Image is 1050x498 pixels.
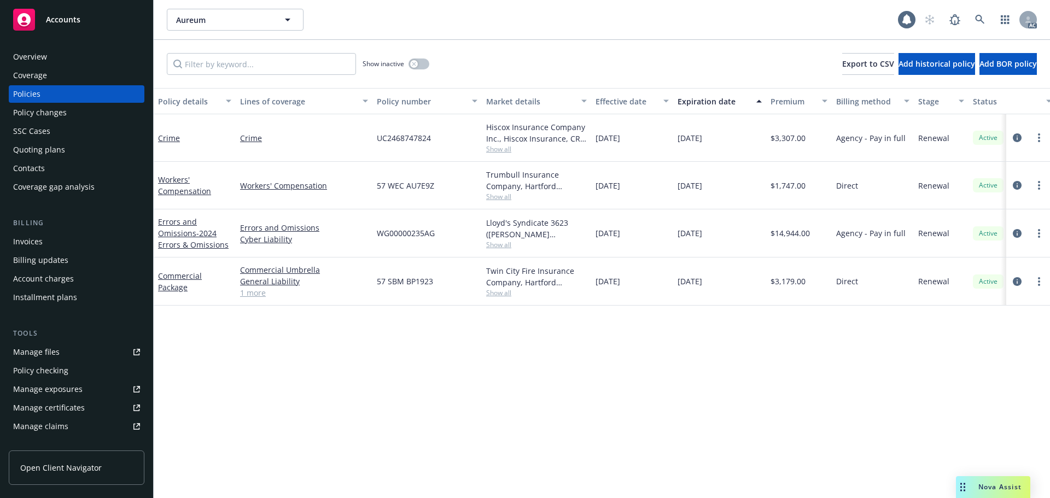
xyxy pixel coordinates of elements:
a: more [1032,131,1046,144]
div: Policies [13,85,40,103]
span: $3,307.00 [771,132,806,144]
span: Direct [836,276,858,287]
span: Add BOR policy [979,58,1037,69]
div: Account charges [13,270,74,288]
a: Policy checking [9,362,144,379]
div: Contacts [13,160,45,177]
div: Billing method [836,96,897,107]
div: Market details [486,96,575,107]
span: 57 SBM BP1923 [377,276,433,287]
a: circleInformation [1011,227,1024,240]
div: Effective date [596,96,657,107]
button: Billing method [832,88,914,114]
a: circleInformation [1011,179,1024,192]
button: Policy number [372,88,482,114]
a: Cyber Liability [240,233,368,245]
a: Manage BORs [9,436,144,454]
span: Agency - Pay in full [836,227,906,239]
a: Overview [9,48,144,66]
button: Premium [766,88,832,114]
div: Billing updates [13,251,68,269]
span: Add historical policy [899,58,975,69]
div: SSC Cases [13,122,50,140]
div: Twin City Fire Insurance Company, Hartford Insurance Group [486,265,587,288]
a: Workers' Compensation [158,174,211,196]
a: Commercial Umbrella [240,264,368,276]
span: Direct [836,180,858,191]
span: $14,944.00 [771,227,810,239]
a: circleInformation [1011,131,1024,144]
button: Export to CSV [842,53,894,75]
div: Billing [9,218,144,229]
a: more [1032,179,1046,192]
a: Accounts [9,4,144,35]
span: 57 WEC AU7E9Z [377,180,434,191]
div: Hiscox Insurance Company Inc., Hiscox Insurance, CRC Group [486,121,587,144]
div: Invoices [13,233,43,250]
span: Active [977,133,999,143]
span: [DATE] [678,227,702,239]
a: Switch app [994,9,1016,31]
a: Errors and Omissions [158,216,229,250]
a: Manage certificates [9,399,144,417]
button: Aureum [167,9,304,31]
a: Errors and Omissions [240,222,368,233]
a: Commercial Package [158,271,202,292]
div: Expiration date [678,96,750,107]
div: Coverage [13,67,47,84]
a: Start snowing [919,9,941,31]
span: [DATE] [678,132,702,144]
span: [DATE] [596,180,620,191]
span: Nova Assist [978,482,1022,491]
input: Filter by keyword... [167,53,356,75]
div: Coverage gap analysis [13,178,95,196]
span: Active [977,180,999,190]
span: Active [977,229,999,238]
span: Renewal [918,276,949,287]
div: Manage exposures [13,380,83,398]
button: Effective date [591,88,673,114]
a: Installment plans [9,289,144,306]
span: [DATE] [596,132,620,144]
span: $3,179.00 [771,276,806,287]
div: Installment plans [13,289,77,306]
a: 1 more [240,287,368,298]
a: Billing updates [9,251,144,269]
div: Policy number [377,96,465,107]
button: Market details [482,88,591,114]
button: Policy details [154,88,236,114]
div: Premium [771,96,815,107]
a: Invoices [9,233,144,250]
span: Renewal [918,132,949,144]
span: Show all [486,144,587,154]
span: [DATE] [596,276,620,287]
div: Status [973,96,1040,107]
a: more [1032,227,1046,240]
button: Add BOR policy [979,53,1037,75]
span: $1,747.00 [771,180,806,191]
div: Manage BORs [13,436,65,454]
div: Manage claims [13,418,68,435]
a: Policy changes [9,104,144,121]
div: Policy details [158,96,219,107]
span: Aureum [176,14,271,26]
a: Coverage [9,67,144,84]
span: Show all [486,192,587,201]
a: Coverage gap analysis [9,178,144,196]
span: Renewal [918,227,949,239]
a: Quoting plans [9,141,144,159]
span: WG00000235AG [377,227,435,239]
div: Manage files [13,343,60,361]
div: Lloyd's Syndicate 3623 ([PERSON_NAME] [PERSON_NAME] Limited), [PERSON_NAME] Group, CRC Group [486,217,587,240]
span: Renewal [918,180,949,191]
a: Contacts [9,160,144,177]
a: Manage claims [9,418,144,435]
a: circleInformation [1011,275,1024,288]
span: Active [977,277,999,286]
span: Accounts [46,15,80,24]
span: Show inactive [363,59,404,68]
a: Account charges [9,270,144,288]
span: Export to CSV [842,58,894,69]
div: Lines of coverage [240,96,356,107]
a: Crime [240,132,368,144]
